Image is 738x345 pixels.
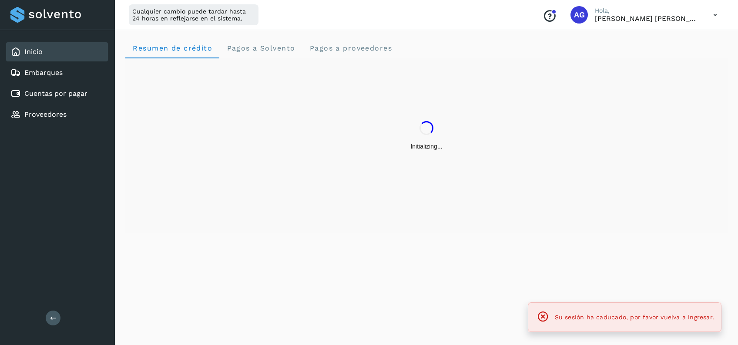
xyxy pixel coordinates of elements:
div: Proveedores [6,105,108,124]
div: Embarques [6,63,108,82]
div: Inicio [6,42,108,61]
a: Embarques [24,68,63,77]
span: Resumen de crédito [132,44,212,52]
p: Abigail Gonzalez Leon [595,14,699,23]
div: Cuentas por pagar [6,84,108,103]
span: Su sesión ha caducado, por favor vuelva a ingresar. [555,314,714,321]
a: Cuentas por pagar [24,89,87,98]
span: Pagos a proveedores [309,44,392,52]
span: Pagos a Solvento [226,44,295,52]
p: Hola, [595,7,699,14]
a: Inicio [24,47,43,56]
div: Cualquier cambio puede tardar hasta 24 horas en reflejarse en el sistema. [129,4,258,25]
a: Proveedores [24,110,67,118]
